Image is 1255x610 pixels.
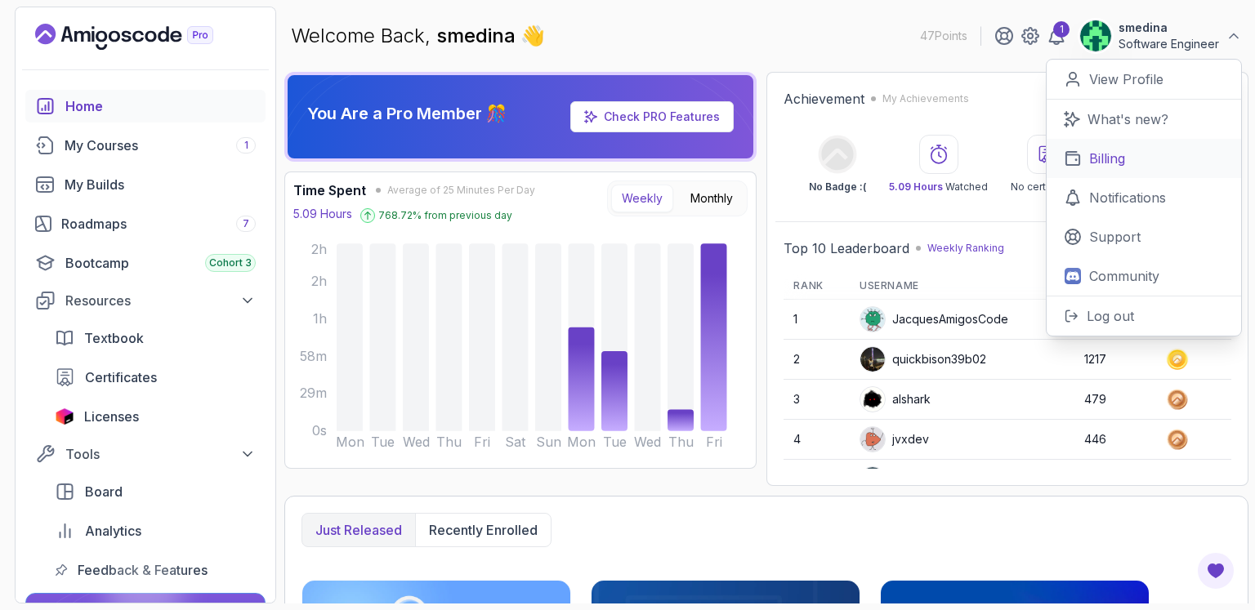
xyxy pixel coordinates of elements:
div: Apply5489 [860,466,952,492]
p: Just released [315,520,402,540]
tspan: 58m [300,349,327,364]
img: user profile image [860,387,885,412]
span: 5.09 Hours [889,180,943,193]
p: Software Engineer [1119,36,1219,52]
p: Log out [1087,306,1134,326]
p: Billing [1089,149,1125,168]
button: Monthly [680,185,744,212]
div: Bootcamp [65,253,256,273]
div: alshark [860,386,931,412]
span: 👋 [520,23,545,49]
h2: Top 10 Leaderboard [784,238,909,258]
td: 1 [784,300,850,340]
th: Username [850,273,1074,300]
button: Log out [1047,296,1241,336]
button: Resources [25,286,266,315]
span: 7 [243,217,249,230]
div: My Courses [65,136,256,155]
tspan: Thu [668,434,694,450]
p: No Badge :( [809,180,866,194]
p: Welcome Back, [291,23,545,49]
span: 1 [244,139,248,152]
p: 5.09 Hours [293,206,352,222]
h3: Time Spent [293,180,366,200]
tspan: 1h [313,311,327,327]
button: Open Feedback Button [1196,551,1235,590]
img: default monster avatar [860,307,885,332]
a: bootcamp [25,247,266,279]
div: JacquesAmigosCode [860,306,1008,332]
a: licenses [45,400,266,433]
p: Community [1089,266,1159,286]
tspan: Sun [536,434,561,450]
img: user profile image [1080,20,1111,51]
span: Analytics [85,521,141,541]
p: Notifications [1089,188,1166,207]
div: 1 [1053,21,1070,38]
p: Watched [889,180,988,194]
div: Resources [65,291,256,310]
a: certificates [45,361,266,394]
tspan: Mon [336,434,364,450]
p: My Achievements [882,92,969,105]
a: home [25,90,266,122]
td: 2 [784,340,850,380]
a: 1 [1047,26,1066,46]
button: Recently enrolled [415,514,551,546]
tspan: Sat [505,434,526,450]
td: 479 [1074,380,1156,420]
span: smedina [436,24,520,47]
tspan: Mon [567,434,596,450]
tspan: Thu [436,434,462,450]
h2: Achievement [784,89,864,109]
a: textbook [45,322,266,354]
a: courses [25,129,266,162]
div: Roadmaps [61,214,256,234]
tspan: Tue [603,434,627,450]
span: Feedback & Features [78,560,208,580]
img: jetbrains icon [55,408,74,425]
a: Community [1047,256,1241,296]
button: Tools [25,439,266,469]
p: Support [1089,227,1141,247]
a: roadmaps [25,207,266,240]
a: feedback [45,554,266,586]
a: What's new? [1047,100,1241,139]
div: quickbison39b02 [860,346,986,372]
span: Licenses [84,407,139,426]
a: Support [1047,217,1241,256]
tspan: 29m [300,386,327,402]
a: board [45,475,266,508]
p: Recently enrolled [429,520,538,540]
div: jvxdev [860,426,929,452]
tspan: 2h [311,242,327,257]
span: Certificates [85,367,157,387]
button: Just released [302,514,415,546]
span: Cohort 3 [209,256,252,269]
tspan: Tue [371,434,395,450]
tspan: Fri [706,434,722,450]
th: Rank [784,273,850,300]
a: View Profile [1047,60,1241,100]
div: Tools [65,444,256,464]
td: 433 [1074,460,1156,500]
button: Weekly [611,185,673,212]
p: What's new? [1088,109,1168,129]
td: 1217 [1074,340,1156,380]
p: You Are a Pro Member 🎊 [307,102,507,125]
td: 3 [784,380,850,420]
button: user profile imagesmedinaSoftware Engineer [1079,20,1242,52]
div: My Builds [65,175,256,194]
span: Average of 25 Minutes Per Day [387,184,535,197]
img: user profile image [860,467,885,492]
a: builds [25,168,266,201]
span: Textbook [84,328,144,348]
tspan: Wed [403,434,430,450]
p: 47 Points [920,28,967,44]
div: Home [65,96,256,116]
td: 5 [784,460,850,500]
span: Board [85,482,123,501]
a: Notifications [1047,178,1241,217]
img: user profile image [860,347,885,372]
p: 768.72 % from previous day [378,209,512,222]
